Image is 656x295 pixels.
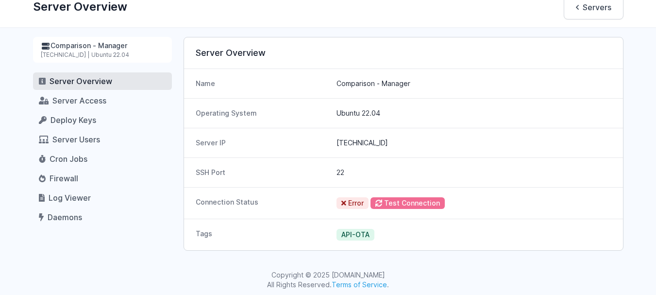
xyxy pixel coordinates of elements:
[196,79,329,88] dt: Name
[41,41,164,51] div: Comparison - Manager
[50,115,96,125] span: Deploy Keys
[41,51,164,59] div: [TECHNICAL_ID] | Ubuntu 22.04
[336,168,611,177] dd: 22
[196,108,329,118] dt: Operating System
[50,76,112,86] span: Server Overview
[49,193,91,203] span: Log Viewer
[196,168,329,177] dt: SSH Port
[336,197,369,209] span: Error
[33,111,172,129] a: Deploy Keys
[52,135,100,144] span: Server Users
[33,131,172,148] a: Server Users
[196,138,329,148] dt: Server IP
[33,150,172,168] a: Cron Jobs
[370,197,445,209] button: Test Connection
[196,197,329,209] dt: Connection Status
[33,92,172,109] a: Server Access
[33,170,172,187] a: Firewall
[52,96,106,105] span: Server Access
[336,79,611,88] dd: Comparison - Manager
[332,280,387,289] a: Terms of Service
[33,208,172,226] a: Daemons
[336,229,374,241] span: API-OTA
[50,174,78,183] span: Firewall
[50,154,87,164] span: Cron Jobs
[336,108,611,118] dd: Ubuntu 22.04
[33,72,172,90] a: Server Overview
[48,212,82,222] span: Daemons
[196,47,611,59] h3: Server Overview
[33,189,172,207] a: Log Viewer
[336,138,611,148] dd: [TECHNICAL_ID]
[196,229,329,241] dt: Tags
